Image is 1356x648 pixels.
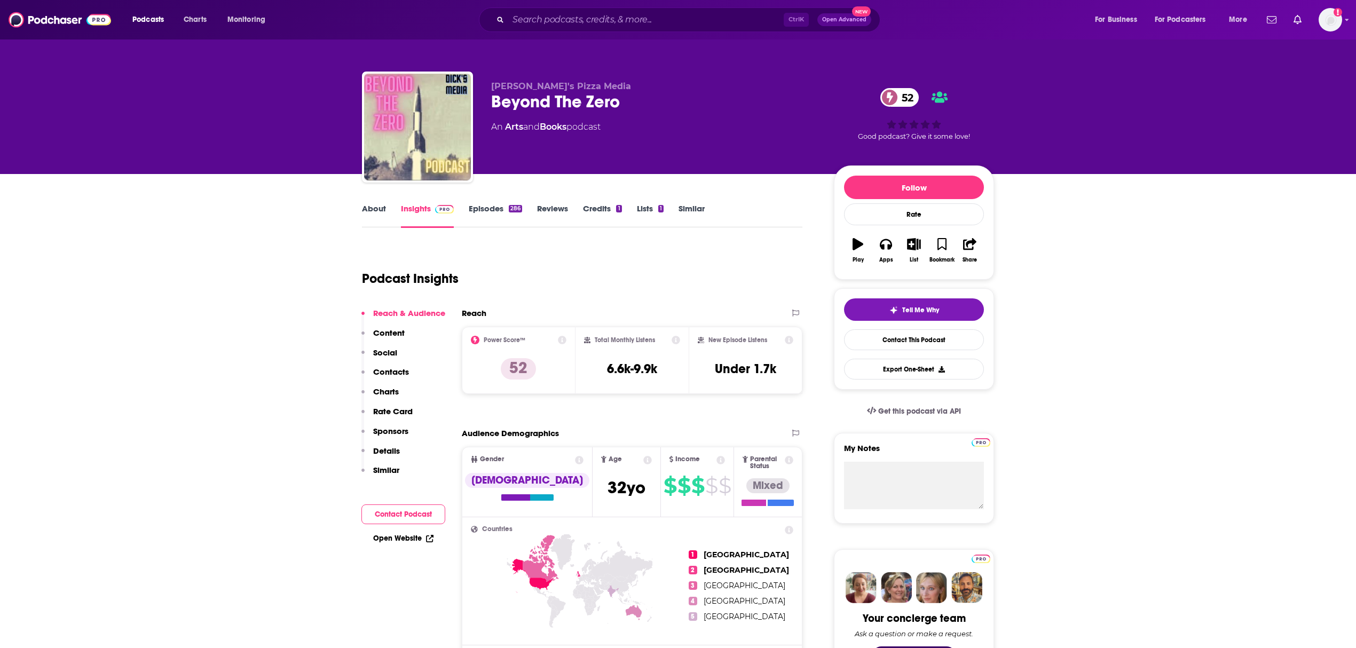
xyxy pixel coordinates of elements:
span: For Business [1095,12,1137,27]
div: Your concierge team [863,612,966,625]
a: Pro website [972,437,990,447]
a: Similar [679,203,705,228]
span: Tell Me Why [902,306,939,314]
span: $ [705,477,718,494]
p: Rate Card [373,406,413,416]
button: open menu [1221,11,1260,28]
span: Age [609,456,622,463]
span: and [523,122,540,132]
div: Share [963,257,977,263]
span: 1 [689,550,697,559]
div: An podcast [491,121,601,133]
p: Sponsors [373,426,408,436]
span: New [852,6,871,17]
button: Apps [872,231,900,270]
p: 52 [501,358,536,380]
a: About [362,203,386,228]
button: tell me why sparkleTell Me Why [844,298,984,321]
div: Bookmark [929,257,955,263]
h1: Podcast Insights [362,271,459,287]
button: Follow [844,176,984,199]
h3: 6.6k-9.9k [607,361,657,377]
span: [GEOGRAPHIC_DATA] [704,565,789,575]
span: Monitoring [227,12,265,27]
img: tell me why sparkle [889,306,898,314]
span: 52 [891,88,919,107]
button: Contacts [361,367,409,386]
a: Get this podcast via API [858,398,969,424]
button: open menu [125,11,178,28]
button: Similar [361,465,399,485]
img: Jon Profile [951,572,982,603]
div: Ask a question or make a request. [855,629,973,638]
button: Charts [361,386,399,406]
button: Export One-Sheet [844,359,984,380]
span: $ [677,477,690,494]
button: Share [956,231,984,270]
span: Income [675,456,700,463]
div: Rate [844,203,984,225]
button: Show profile menu [1319,8,1342,31]
a: Credits1 [583,203,621,228]
h2: Total Monthly Listens [595,336,655,344]
button: Content [361,328,405,347]
span: Logged in as AnnaO [1319,8,1342,31]
img: User Profile [1319,8,1342,31]
span: More [1229,12,1247,27]
button: open menu [1148,11,1221,28]
span: Gender [480,456,504,463]
button: Sponsors [361,426,408,446]
a: Lists1 [637,203,664,228]
span: [GEOGRAPHIC_DATA] [704,596,785,606]
div: Mixed [746,478,790,493]
button: Contact Podcast [361,504,445,524]
a: Arts [505,122,523,132]
a: Show notifications dropdown [1289,11,1306,29]
div: List [910,257,918,263]
a: Pro website [972,553,990,563]
span: Get this podcast via API [878,407,961,416]
span: $ [719,477,731,494]
button: Reach & Audience [361,308,445,328]
span: [GEOGRAPHIC_DATA] [704,612,785,621]
a: InsightsPodchaser Pro [401,203,454,228]
img: Podchaser Pro [972,555,990,563]
button: List [900,231,928,270]
div: 52Good podcast? Give it some love! [834,81,994,147]
p: Similar [373,465,399,475]
a: Show notifications dropdown [1263,11,1281,29]
p: Reach & Audience [373,308,445,318]
button: open menu [220,11,279,28]
svg: Add a profile image [1334,8,1342,17]
span: Countries [482,526,513,533]
h2: Audience Demographics [462,428,559,438]
img: Barbara Profile [881,572,912,603]
span: Ctrl K [784,13,809,27]
div: 286 [509,205,522,212]
button: Play [844,231,872,270]
div: Search podcasts, credits, & more... [489,7,890,32]
span: Podcasts [132,12,164,27]
a: Episodes286 [469,203,522,228]
button: open menu [1087,11,1150,28]
img: Podchaser - Follow, Share and Rate Podcasts [9,10,111,30]
span: 4 [689,597,697,605]
img: Sydney Profile [846,572,877,603]
span: [GEOGRAPHIC_DATA] [704,581,785,590]
span: Open Advanced [822,17,866,22]
p: Charts [373,386,399,397]
button: Open AdvancedNew [817,13,871,26]
label: My Notes [844,443,984,462]
span: 2 [689,566,697,574]
span: Good podcast? Give it some love! [858,132,970,140]
span: Charts [184,12,207,27]
div: 1 [616,205,621,212]
p: Contacts [373,367,409,377]
h2: New Episode Listens [708,336,767,344]
span: $ [691,477,704,494]
img: Podchaser Pro [972,438,990,447]
h2: Reach [462,308,486,318]
button: Details [361,446,400,465]
div: [DEMOGRAPHIC_DATA] [465,473,589,488]
button: Bookmark [928,231,956,270]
